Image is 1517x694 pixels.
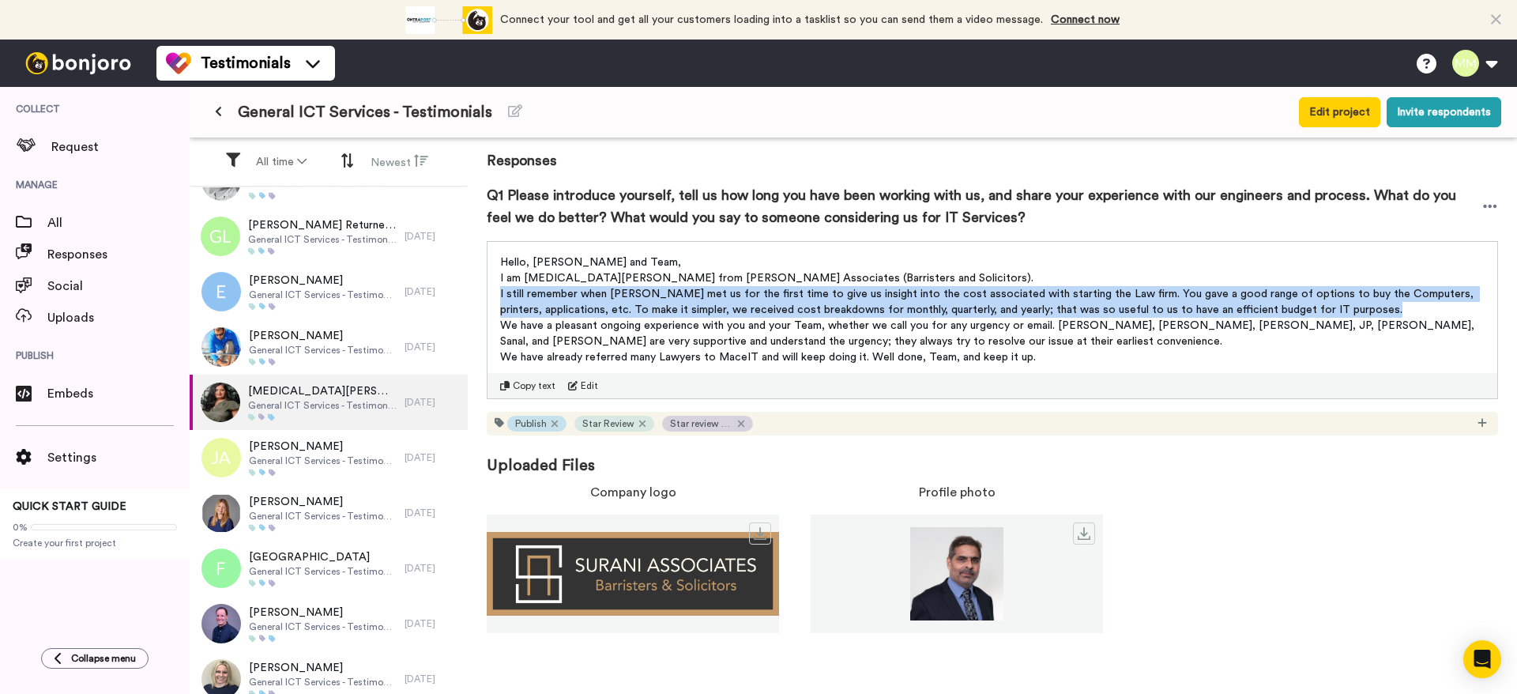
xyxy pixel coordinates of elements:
[361,147,438,177] button: Newest
[41,648,149,669] button: Collapse menu
[13,537,177,549] span: Create your first project
[670,417,733,430] span: Star review with PF Picture & Co., logo
[47,384,190,403] span: Embeds
[515,417,547,430] span: Publish
[71,652,136,665] span: Collapse menu
[190,264,468,319] a: [PERSON_NAME]General ICT Services - Testimonials[DATE]
[500,14,1043,25] span: Connect your tool and get all your customers loading into a tasklist so you can send them a video...
[487,527,779,620] img: 3bac9ad1-9fb2-4c34-9883-22fc612024ce.png
[500,320,1477,347] span: We have a pleasant ongoing experience with you and your Team, whether we call you for any urgency...
[47,308,190,327] span: Uploads
[238,101,492,123] span: General ICT Services - Testimonials
[581,379,598,392] span: Edit
[1051,14,1120,25] a: Connect now
[1299,97,1380,127] button: Edit project
[405,396,460,409] div: [DATE]
[190,430,468,485] a: [PERSON_NAME]General ICT Services - Testimonials[DATE]
[201,549,241,588] img: f.png
[190,209,468,264] a: [PERSON_NAME] Returned ServicesGeneral ICT Services - Testimonials[DATE]
[513,379,555,392] span: Copy text
[201,493,241,533] img: 1e9125b0-0383-494c-998d-126d6e12b292.png
[47,213,190,232] span: All
[249,605,397,620] span: [PERSON_NAME]
[166,51,191,76] img: tm-color.svg
[47,277,190,296] span: Social
[405,230,460,243] div: [DATE]
[190,596,468,651] a: [PERSON_NAME]General ICT Services - Testimonials[DATE]
[487,130,1498,172] span: Responses
[13,521,28,534] span: 0%
[249,273,397,289] span: [PERSON_NAME]
[405,6,492,34] div: animation
[590,483,676,502] span: Company logo
[51,138,190,157] span: Request
[811,527,1103,620] img: bded5c8e-3c35-4885-a382-5a442d483a6c.jpeg
[582,417,634,430] span: Star Review
[201,52,291,74] span: Testimonials
[190,319,468,375] a: [PERSON_NAME]General ICT Services - Testimonials[DATE]
[248,399,397,412] span: General ICT Services - Testimonials
[405,562,460,575] div: [DATE]
[201,383,240,422] img: 8b3d782e-6257-4c64-94c8-e8641355274d.jpeg
[919,483,996,502] span: Profile photo
[405,285,460,298] div: [DATE]
[405,507,460,519] div: [DATE]
[248,233,397,246] span: General ICT Services - Testimonials
[487,184,1482,228] span: Q1 Please introduce yourself, tell us how long you have been working with us, and share your expe...
[248,383,397,399] span: [MEDICAL_DATA][PERSON_NAME]
[405,617,460,630] div: [DATE]
[500,289,1477,315] span: I still remember when [PERSON_NAME] met us for the first time to give us insight into the cost as...
[500,257,681,268] span: Hello, [PERSON_NAME] and Team,
[190,375,468,430] a: [MEDICAL_DATA][PERSON_NAME]General ICT Services - Testimonials[DATE]
[190,485,468,541] a: [PERSON_NAME]General ICT Services - Testimonials[DATE]
[405,341,460,353] div: [DATE]
[249,549,397,565] span: [GEOGRAPHIC_DATA]
[47,245,190,264] span: Responses
[487,436,1498,477] span: Uploaded Files
[201,438,241,477] img: ja.png
[249,620,397,633] span: General ICT Services - Testimonials
[19,52,137,74] img: bj-logo-header-white.svg
[201,217,240,256] img: gl.png
[190,541,468,596] a: [GEOGRAPHIC_DATA]General ICT Services - Testimonials[DATE]
[500,352,1036,363] span: We have already referred many Lawyers to MaceIT and will keep doing it. Well done, Team, and keep...
[249,676,397,688] span: General ICT Services - Testimonials
[201,327,241,367] img: 39acba42-6308-47b3-9eb2-0ca108aede6d.jpeg
[47,448,190,467] span: Settings
[405,673,460,685] div: [DATE]
[1387,97,1501,127] button: Invite respondents
[249,289,397,301] span: General ICT Services - Testimonials
[249,510,397,522] span: General ICT Services - Testimonials
[249,494,397,510] span: [PERSON_NAME]
[405,451,460,464] div: [DATE]
[13,501,126,512] span: QUICK START GUIDE
[247,148,316,176] button: All time
[1463,640,1501,678] div: Open Intercom Messenger
[201,604,241,643] img: 65b3ced2-3b47-4d23-bd57-abfdd4e3c5df.jpeg
[248,217,397,233] span: [PERSON_NAME] Returned Services
[249,454,397,467] span: General ICT Services - Testimonials
[201,272,241,311] img: e.png
[249,344,397,356] span: General ICT Services - Testimonials
[249,439,397,454] span: [PERSON_NAME]
[249,328,397,344] span: [PERSON_NAME]
[249,565,397,578] span: General ICT Services - Testimonials
[249,660,397,676] span: [PERSON_NAME]
[500,273,1033,284] span: I am [MEDICAL_DATA][PERSON_NAME] from [PERSON_NAME] Associates (Barristers and Solicitors).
